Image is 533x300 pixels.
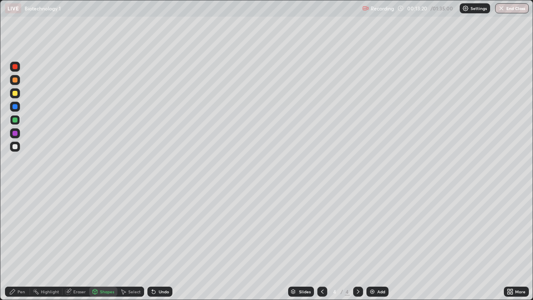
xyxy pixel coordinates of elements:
div: / [341,289,343,294]
img: class-settings-icons [462,5,469,12]
div: Eraser [73,290,86,294]
div: Undo [159,290,169,294]
p: LIVE [7,5,19,12]
div: Slides [299,290,311,294]
div: 4 [331,289,339,294]
p: Settings [471,6,487,10]
img: recording.375f2c34.svg [362,5,369,12]
img: add-slide-button [369,288,376,295]
div: Shapes [100,290,114,294]
p: Biotechnology 1 [25,5,61,12]
div: Pen [17,290,25,294]
div: Select [128,290,141,294]
div: Add [377,290,385,294]
img: end-class-cross [498,5,505,12]
div: 4 [345,288,350,295]
button: End Class [495,3,529,13]
div: More [515,290,526,294]
p: Recording [371,5,394,12]
div: Highlight [41,290,59,294]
